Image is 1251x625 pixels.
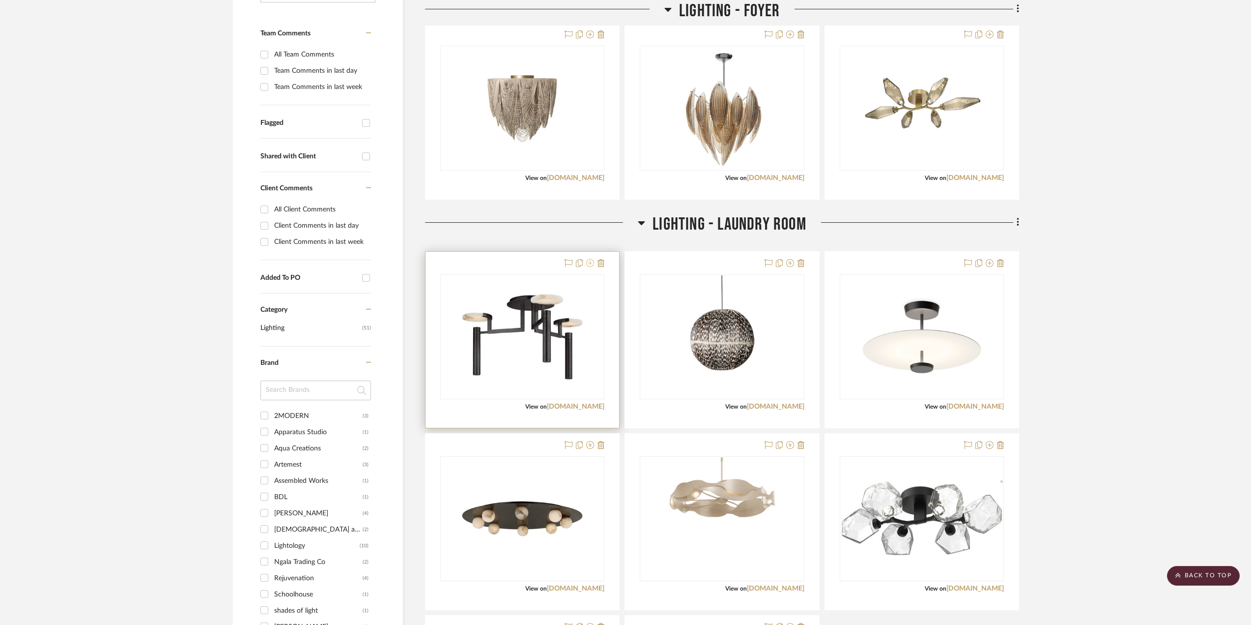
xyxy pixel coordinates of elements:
[747,403,804,410] a: [DOMAIN_NAME]
[363,554,369,570] div: (2)
[363,424,369,440] div: (1)
[274,570,363,586] div: Rejuvenation
[860,275,983,398] img: Lightology Flat Ceiling Light #VIB1180758 21.8"Dia or 35.5"Dia
[260,320,360,336] span: Lighting
[260,381,371,400] input: Search Brands
[363,587,369,602] div: (1)
[260,359,279,366] span: Brand
[461,275,584,398] img: Visual Comfort Melange Lg Floating Disc Semi-flush 24x12.5H #KW4015BZALB
[274,63,369,79] div: Team Comments in last day
[363,603,369,619] div: (1)
[274,79,369,95] div: Team Comments in last week
[274,522,363,537] div: [DEMOGRAPHIC_DATA] and Gentlemen Studio
[653,214,806,235] span: LIGHTING - LAUNDRY ROOM
[274,489,363,505] div: BDL
[274,457,363,473] div: Artemest
[725,586,747,592] span: View on
[274,234,369,250] div: Client Comments in last week
[725,175,747,181] span: View on
[260,30,311,37] span: Team Comments
[841,480,1003,557] img: HAMMERTON GEM ORGANIC SEMI FLUSHMOUNT 28.125"W X 2375"D X 8.3125"H
[363,408,369,424] div: (3)
[260,152,357,161] div: Shared with Client
[274,202,369,217] div: All Client Comments
[946,403,1004,410] a: [DOMAIN_NAME]
[678,47,766,170] img: IDL PARADISE GLASS BRONZE CHANDELIER 24.4"DIA X 42.1"H
[363,473,369,489] div: (1)
[441,46,604,170] div: 0
[660,457,783,580] img: 2MODERN Waves Pendant Light #132160-1042 34.2"Dia x 6.6"H
[640,46,803,170] div: 0
[274,603,363,619] div: shades of light
[547,403,604,410] a: [DOMAIN_NAME]
[946,585,1004,592] a: [DOMAIN_NAME]
[461,457,584,580] img: Visual COmfort Pertica 30"dia Eight Lt Flushmount
[274,408,363,424] div: 2MODERN
[547,585,604,592] a: [DOMAIN_NAME]
[461,47,584,170] img: Ngala Trading Large Round Whisper Flush Mount Leather Chandelier in Cream-Stone Leather
[363,506,369,521] div: (4)
[274,506,363,521] div: [PERSON_NAME]
[274,473,363,489] div: Assembled Works
[363,570,369,586] div: (4)
[363,489,369,505] div: (1)
[525,586,547,592] span: View on
[946,175,1004,181] a: [DOMAIN_NAME]
[260,306,287,314] span: Category
[525,175,547,181] span: View on
[525,404,547,410] span: View on
[660,275,783,398] img: Ngala Trading Porcupine Quill Ball Pendant 18dia x 18H
[274,424,363,440] div: Apparatus Studio
[363,441,369,456] div: (2)
[1167,566,1240,586] scroll-to-top-button: BACK TO TOP
[274,538,360,554] div: Lightology
[860,47,983,170] img: 2MODERN Rock Crystal Organic LED Semi Flush Mount #CLB0050-01-GB-L3-RTS 36.4"Dia x 6.6"H
[260,119,357,127] div: Flagged
[362,320,371,336] span: (51)
[363,457,369,473] div: (3)
[747,175,804,181] a: [DOMAIN_NAME]
[640,275,803,399] div: 0
[274,218,369,234] div: Client Comments in last day
[925,175,946,181] span: View on
[260,185,313,192] span: Client Comments
[925,586,946,592] span: View on
[260,274,357,282] div: Added To PO
[363,522,369,537] div: (2)
[360,538,369,554] div: (10)
[274,441,363,456] div: Aqua Creations
[725,404,747,410] span: View on
[274,554,363,570] div: Ngala Trading Co
[925,404,946,410] span: View on
[274,47,369,62] div: All Team Comments
[747,585,804,592] a: [DOMAIN_NAME]
[274,587,363,602] div: Schoolhouse
[547,175,604,181] a: [DOMAIN_NAME]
